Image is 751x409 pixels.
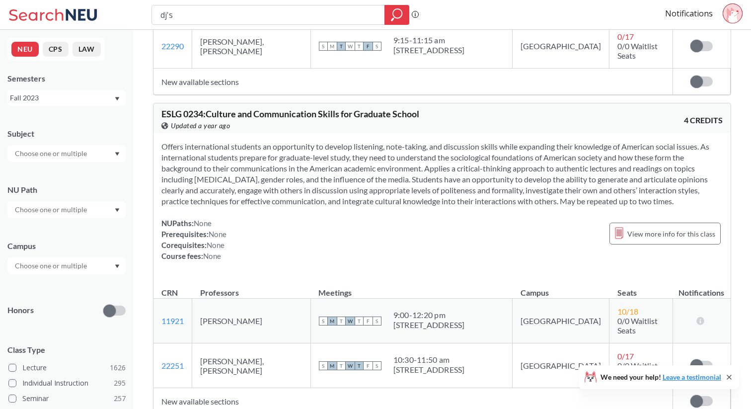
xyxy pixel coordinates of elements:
[192,24,311,69] td: [PERSON_NAME], [PERSON_NAME]
[663,373,721,381] a: Leave a testimonial
[203,251,221,260] span: None
[328,361,337,370] span: M
[10,204,93,216] input: Choose one or multiple
[393,310,465,320] div: 9:00 - 12:20 pm
[161,218,226,261] div: NUPaths: Prerequisites: Corequisites: Course fees:
[373,361,381,370] span: S
[355,361,364,370] span: T
[192,277,311,299] th: Professors
[192,299,311,343] td: [PERSON_NAME]
[7,344,126,355] span: Class Type
[328,42,337,51] span: M
[684,115,723,126] span: 4 CREDITS
[115,208,120,212] svg: Dropdown arrow
[115,152,120,156] svg: Dropdown arrow
[627,228,715,240] span: View more info for this class
[161,316,184,326] a: 11921
[10,260,93,272] input: Choose one or multiple
[171,120,230,131] span: Updated a year ago
[393,365,465,375] div: [STREET_ADDRESS]
[617,32,634,41] span: 0 / 17
[393,320,465,330] div: [STREET_ADDRESS]
[8,361,126,374] label: Lecture
[7,145,126,162] div: Dropdown arrow
[355,317,364,326] span: T
[513,277,609,299] th: Campus
[665,8,713,19] a: Notifications
[43,42,69,57] button: CPS
[319,361,328,370] span: S
[161,108,419,119] span: ESLG 0234 : Culture and Communication Skills for Graduate School
[159,6,377,23] input: Class, professor, course number, "phrase"
[617,361,658,380] span: 0/0 Waitlist Seats
[7,73,126,84] div: Semesters
[115,264,120,268] svg: Dropdown arrow
[617,351,634,361] span: 0 / 17
[391,8,403,22] svg: magnifying glass
[7,305,34,316] p: Honors
[393,355,465,365] div: 10:30 - 11:50 am
[513,343,609,388] td: [GEOGRAPHIC_DATA]
[617,41,658,60] span: 0/0 Waitlist Seats
[7,184,126,195] div: NU Path
[319,42,328,51] span: S
[8,392,126,405] label: Seminar
[10,92,114,103] div: Fall 2023
[310,277,513,299] th: Meetings
[7,241,126,251] div: Campus
[110,362,126,373] span: 1626
[617,316,658,335] span: 0/0 Waitlist Seats
[194,219,212,228] span: None
[601,374,721,381] span: We need your help!
[337,317,346,326] span: T
[114,393,126,404] span: 257
[609,277,673,299] th: Seats
[337,42,346,51] span: T
[617,307,638,316] span: 10 / 18
[364,361,373,370] span: F
[328,317,337,326] span: M
[673,277,730,299] th: Notifications
[7,128,126,139] div: Subject
[114,378,126,389] span: 295
[209,230,226,239] span: None
[153,69,673,95] td: New available sections
[346,42,355,51] span: W
[364,317,373,326] span: F
[7,201,126,218] div: Dropdown arrow
[11,42,39,57] button: NEU
[373,317,381,326] span: S
[115,97,120,101] svg: Dropdown arrow
[513,299,609,343] td: [GEOGRAPHIC_DATA]
[8,377,126,390] label: Individual Instruction
[346,361,355,370] span: W
[161,287,178,298] div: CRN
[355,42,364,51] span: T
[7,90,126,106] div: Fall 2023Dropdown arrow
[10,148,93,160] input: Choose one or multiple
[161,41,184,51] a: 22290
[513,24,609,69] td: [GEOGRAPHIC_DATA]
[337,361,346,370] span: T
[192,343,311,388] td: [PERSON_NAME], [PERSON_NAME]
[393,45,465,55] div: [STREET_ADDRESS]
[7,257,126,274] div: Dropdown arrow
[161,142,709,206] span: Offers international students an opportunity to develop listening, note-taking, and discussion sk...
[384,5,409,25] div: magnifying glass
[364,42,373,51] span: F
[319,317,328,326] span: S
[393,35,465,45] div: 9:15 - 11:15 am
[346,317,355,326] span: W
[73,42,101,57] button: LAW
[373,42,381,51] span: S
[161,361,184,370] a: 22251
[207,241,225,249] span: None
